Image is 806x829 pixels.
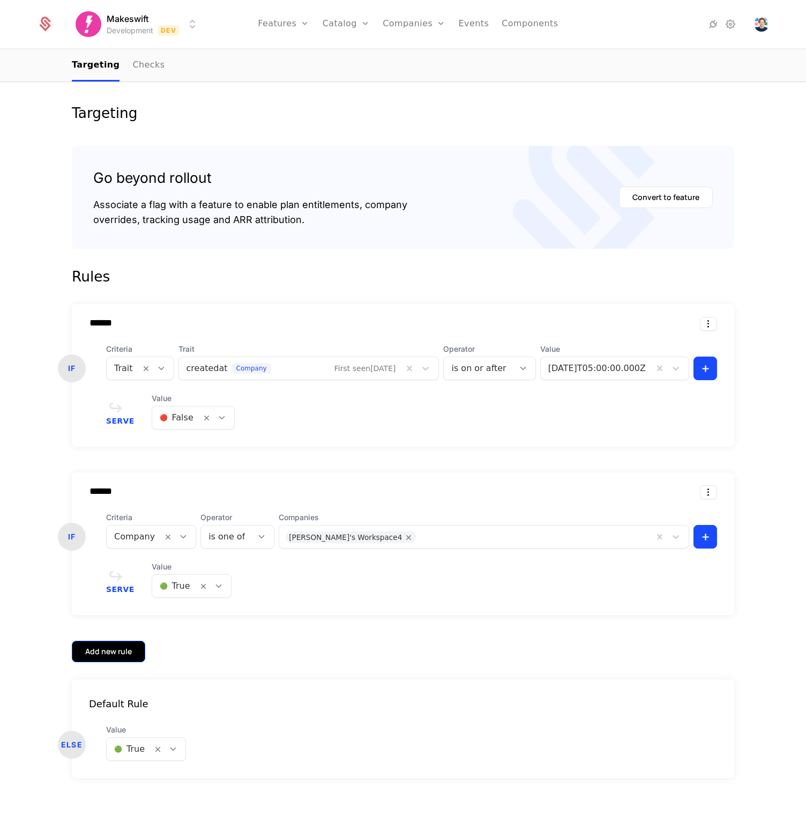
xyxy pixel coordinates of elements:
span: Value [540,344,689,354]
span: Trait [178,344,439,354]
button: Select action [700,317,717,331]
div: Remove josh's Workspace4 [402,531,416,543]
div: IF [58,523,86,551]
div: Rules [72,266,734,287]
div: Development [107,25,153,36]
a: Settings [724,18,737,31]
div: Default Rule [72,697,734,712]
div: Targeting [72,106,734,120]
span: Serve [106,417,135,425]
a: Checks [132,50,165,82]
button: + [693,525,717,549]
ul: Choose Sub Page [72,50,165,82]
img: Makeswift [76,11,101,37]
span: Serve [106,586,135,593]
div: Add new rule [85,646,132,657]
span: Criteria [106,344,174,354]
span: Operator [200,512,274,523]
div: [PERSON_NAME]'s Workspace4 [289,531,402,543]
span: Value [106,724,186,735]
button: + [693,357,717,380]
nav: Main [72,50,734,82]
div: Associate a flag with a feature to enable plan entitlements, company overrides, tracking usage an... [93,197,407,227]
span: Makeswift [107,12,148,25]
a: Integrations [707,18,720,31]
div: ELSE [58,731,86,759]
button: Select action [700,485,717,499]
button: Convert to feature [619,187,713,208]
div: Go beyond rollout [93,167,407,189]
button: Add new rule [72,641,145,662]
span: Dev [158,25,180,36]
span: Operator [443,344,535,354]
button: Open user button [754,17,769,32]
a: Targeting [72,50,120,82]
span: Value [152,393,235,404]
span: Value [152,561,232,572]
img: Josh Wootonn [754,17,769,32]
span: Criteria [106,512,196,523]
button: Select environment [79,12,199,36]
span: Companies [279,512,689,523]
div: IF [58,354,86,382]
